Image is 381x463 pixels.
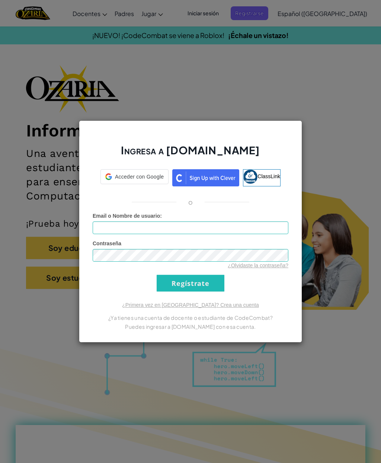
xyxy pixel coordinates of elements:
span: Acceder con Google [115,173,164,180]
img: clever_sso_button@2x.png [172,169,239,186]
a: ¿Primera vez en [GEOGRAPHIC_DATA]? Crea una cuenta [122,302,259,308]
p: ¿Ya tienes una cuenta de docente o estudiante de CodeCombat? [93,313,288,322]
input: Regístrate [157,275,224,292]
span: Email o Nombre de usuario [93,213,160,219]
h2: Ingresa a [DOMAIN_NAME] [93,143,288,165]
label: : [93,212,162,220]
span: Contraseña [93,240,121,246]
p: o [188,198,193,207]
span: ClassLink [257,173,280,179]
div: Acceder con Google [100,169,169,184]
a: ¿Olvidaste la contraseña? [228,262,288,268]
p: Puedes ingresar a [DOMAIN_NAME] con esa cuenta. [93,322,288,331]
a: Acceder con Google [100,169,169,186]
img: classlink-logo-small.png [243,170,257,184]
